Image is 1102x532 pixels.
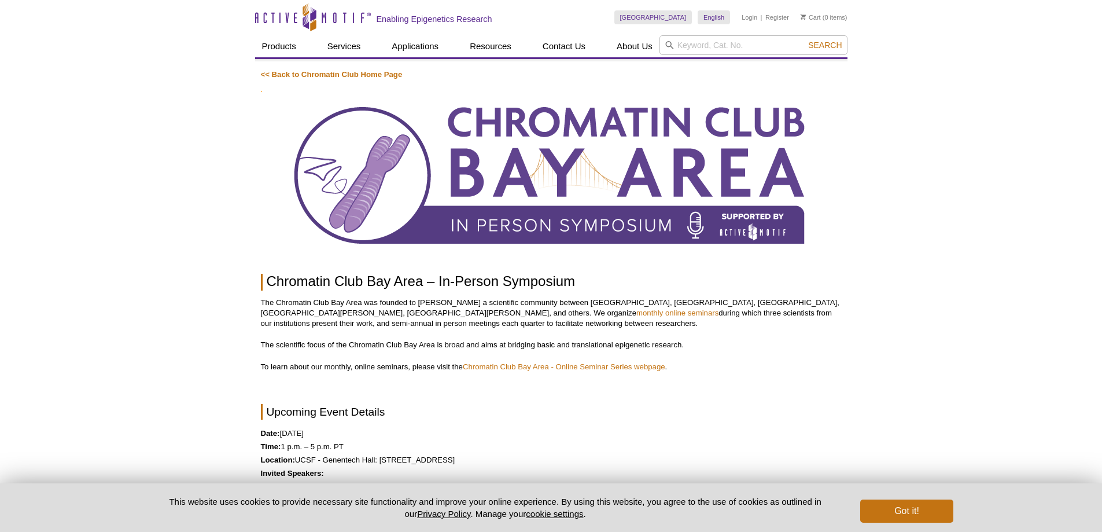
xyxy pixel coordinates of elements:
[149,496,842,520] p: This website uses cookies to provide necessary site functionality and improve your online experie...
[536,35,592,57] a: Contact Us
[261,362,842,372] p: To learn about our monthly, online seminars, please visit the .
[261,456,295,464] strong: Location:
[261,469,324,478] strong: Invited Speakers:
[261,70,403,79] a: << Back to Chromatin Club Home Page
[801,10,847,24] li: (0 items)
[659,35,847,55] input: Keyword, Cat. No.
[261,91,842,259] img: Chromatin Club Bay Area In Person
[636,309,718,317] a: monthly online seminars
[860,500,953,523] button: Got it!
[698,10,730,24] a: English
[261,298,842,329] p: The Chromatin Club Bay Area was founded to [PERSON_NAME] a scientific community between [GEOGRAPH...
[614,10,692,24] a: [GEOGRAPHIC_DATA]
[801,14,806,20] img: Your Cart
[801,13,821,21] a: Cart
[805,40,845,50] button: Search
[808,41,842,50] span: Search
[261,429,280,438] strong: Date:
[610,35,659,57] a: About Us
[261,274,842,291] h1: Chromatin Club Bay Area – In-Person Symposium
[463,35,518,57] a: Resources
[761,10,762,24] li: |
[261,428,842,439] p: [DATE]
[463,362,665,371] a: Chromatin Club Bay Area - Online Seminar Series webpage
[377,14,492,24] h2: Enabling Epigenetics Research
[385,35,445,57] a: Applications
[261,442,842,452] p: 1 p.m. – 5 p.m. PT
[261,455,842,465] p: UCSF - Genentech Hall: [STREET_ADDRESS]
[526,509,583,519] button: cookie settings
[765,13,789,21] a: Register
[261,442,281,451] strong: Time:
[261,340,842,350] p: The scientific focus of the Chromatin Club Bay Area is broad and aims at bridging basic and trans...
[255,35,303,57] a: Products
[261,404,842,420] h2: Upcoming Event Details
[742,13,757,21] a: Login
[320,35,368,57] a: Services
[417,509,470,519] a: Privacy Policy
